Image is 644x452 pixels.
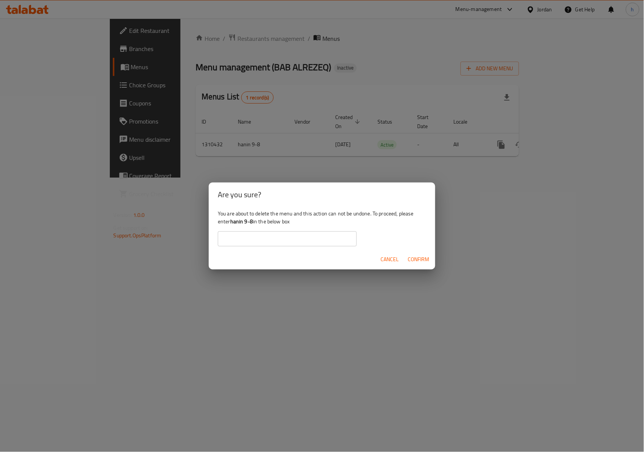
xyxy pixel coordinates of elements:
span: Cancel [381,255,399,264]
h2: Are you sure? [218,189,426,201]
button: Confirm [405,252,432,266]
button: Cancel [377,252,402,266]
div: You are about to delete the menu and this action can not be undone. To proceed, please enter in t... [209,207,435,249]
b: hanin 9-8 [230,217,253,226]
span: Confirm [408,255,429,264]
